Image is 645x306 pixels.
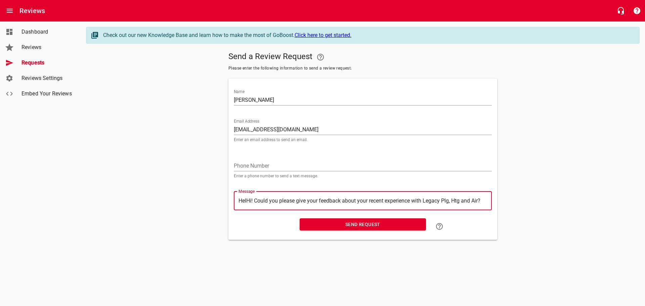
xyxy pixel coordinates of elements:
[228,49,497,65] h5: Send a Review Request
[613,3,629,19] button: Live Chat
[21,43,73,51] span: Reviews
[629,3,645,19] button: Support Portal
[234,90,245,94] label: Name
[103,31,633,39] div: Check out our new Knowledge Base and learn how to make the most of GoBoost.
[312,49,329,65] a: Your Google or Facebook account must be connected to "Send a Review Request"
[21,28,73,36] span: Dashboard
[295,32,351,38] a: Click here to get started.
[234,119,259,123] label: Email Address
[234,138,492,142] p: Enter an email address to send an email.
[431,218,447,234] a: Learn how to "Send a Review Request"
[21,59,73,67] span: Requests
[21,74,73,82] span: Reviews Settings
[300,218,426,231] button: Send Request
[228,65,497,72] span: Please enter the following information to send a review request.
[21,90,73,98] span: Embed Your Reviews
[19,5,45,16] h6: Reviews
[305,220,421,229] span: Send Request
[2,3,18,19] button: Open drawer
[239,198,487,204] textarea: HelHi! Could you please give your feedback about your recent experience with Legacy Plg, Htg and ...
[234,174,492,178] p: Enter a phone number to send a text message.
